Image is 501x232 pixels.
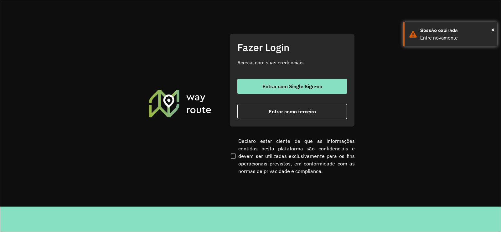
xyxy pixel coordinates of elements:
button: button [237,79,347,94]
button: button [237,104,347,119]
p: Acesse com suas credenciais [237,59,347,66]
span: Entrar com Single Sign-on [262,84,322,89]
img: Roteirizador AmbevTech [148,89,212,118]
h2: Fazer Login [237,41,347,53]
span: × [491,25,494,34]
label: Declaro estar ciente de que as informações contidas nesta plataforma são confidenciais e devem se... [230,137,355,175]
div: Sessão expirada [420,27,493,34]
span: Entrar como terceiro [269,109,316,114]
div: Entre novamente [420,34,493,42]
button: Close [491,25,494,34]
